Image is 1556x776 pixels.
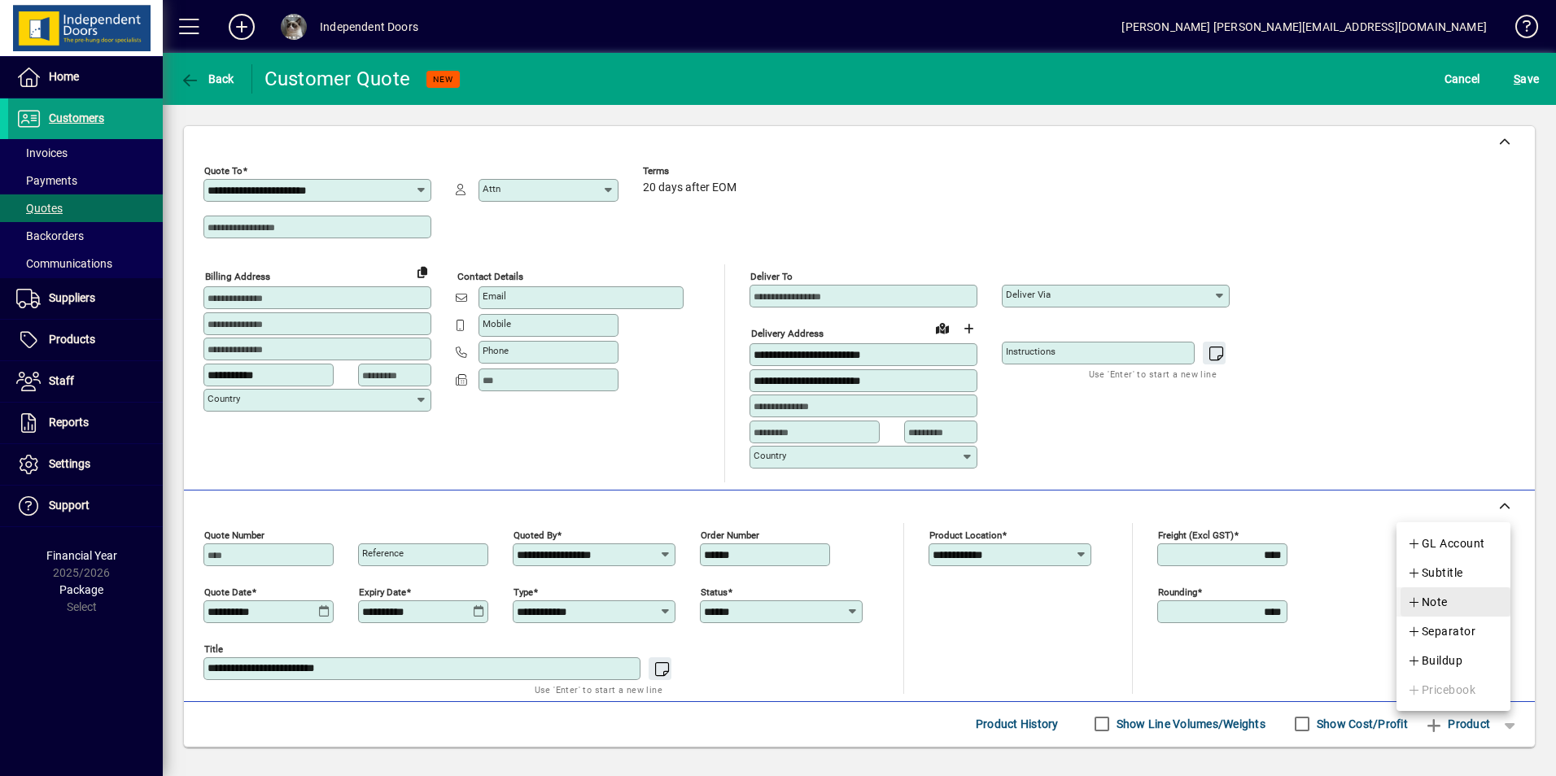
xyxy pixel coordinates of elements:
[1407,563,1463,582] span: Subtitle
[1396,617,1510,646] button: Separator
[1396,675,1510,704] button: Pricebook
[1407,534,1485,553] span: GL Account
[1396,529,1510,558] button: GL Account
[1407,651,1462,670] span: Buildup
[1407,680,1475,700] span: Pricebook
[1396,587,1510,617] button: Note
[1396,646,1510,675] button: Buildup
[1407,621,1475,641] span: Separator
[1407,592,1448,612] span: Note
[1396,558,1510,587] button: Subtitle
